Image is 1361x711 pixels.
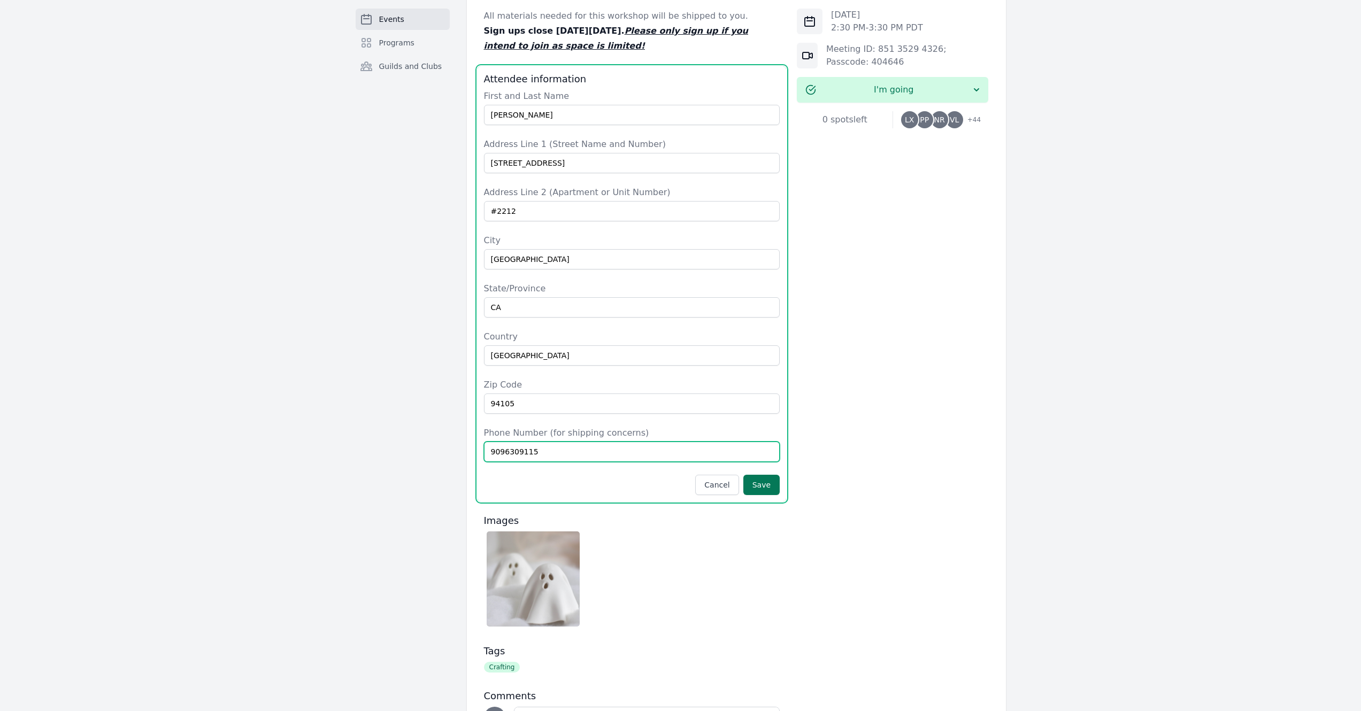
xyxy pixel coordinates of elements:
[905,116,914,123] span: LX
[484,662,520,673] span: Crafting
[695,475,739,495] button: Cancel
[484,514,780,527] h3: Images
[484,138,780,151] label: Address Line 1 (Street Name and Number)
[484,645,780,658] h3: Tags
[356,32,450,53] a: Programs
[484,9,780,24] p: All materials needed for this workshop will be shipped to you.
[950,116,959,123] span: VL
[356,9,450,30] a: Events
[816,83,971,96] span: I'm going
[934,116,945,123] span: NR
[379,37,414,48] span: Programs
[379,14,404,25] span: Events
[484,282,780,295] label: State/Province
[484,73,780,86] h3: Attendee information
[484,427,780,439] label: Phone Number (for shipping concerns)
[379,61,442,72] span: Guilds and Clubs
[484,330,780,343] label: Country
[831,9,923,21] p: [DATE]
[484,26,748,51] u: Please only sign up if you intend to join as space is limited!
[484,186,780,199] label: Address Line 2 (Apartment or Unit Number)
[484,378,780,391] label: Zip Code
[484,90,780,103] label: First and Last Name
[920,116,929,123] span: PP
[484,26,748,51] strong: Sign ups close [DATE][DATE].
[831,21,923,34] p: 2:30 PM - 3:30 PM PDT
[356,56,450,77] a: Guilds and Clubs
[743,475,780,495] button: Save
[797,77,988,103] button: I'm going
[487,531,580,627] img: Screenshot%202025-08-18%20at%2011.44.36%E2%80%AFAM.png
[961,113,981,128] span: + 44
[484,690,780,702] h3: Comments
[826,44,947,67] a: Meeting ID: 851 3529 4326; Passcode: 404646
[797,113,893,126] div: 0 spots left
[484,234,780,247] label: City
[356,9,450,94] nav: Sidebar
